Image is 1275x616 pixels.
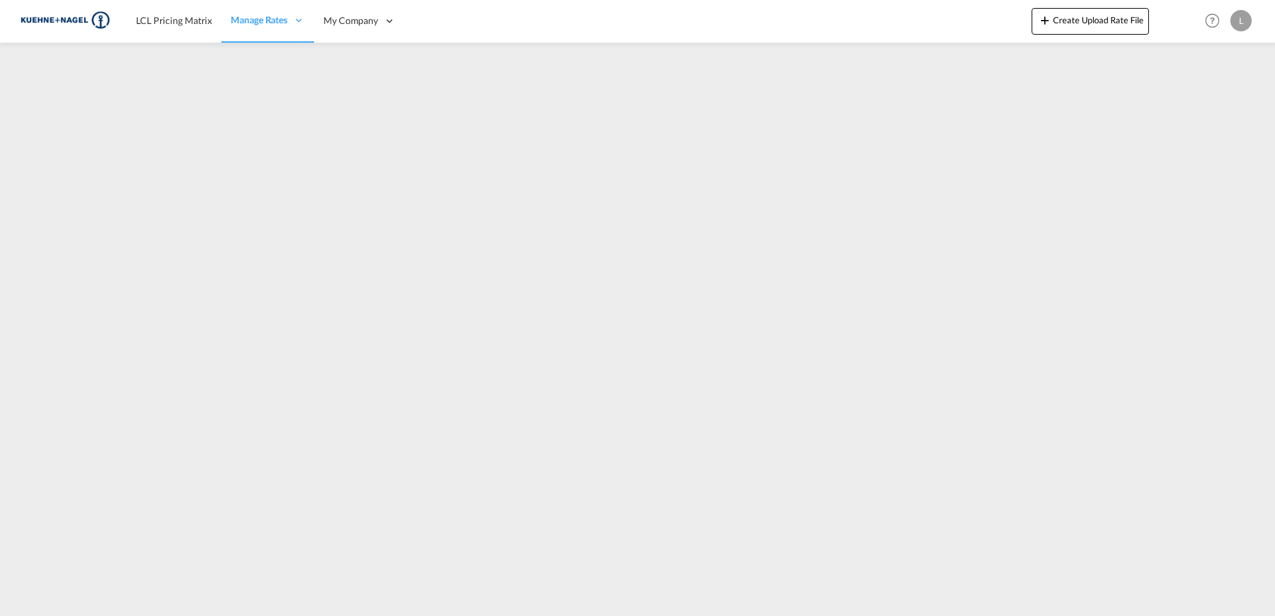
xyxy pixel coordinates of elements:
[20,6,110,36] img: 36441310f41511efafde313da40ec4a4.png
[323,14,378,27] span: My Company
[1230,10,1252,31] div: L
[1201,9,1224,32] span: Help
[1032,8,1149,35] button: icon-plus 400-fgCreate Upload Rate File
[1201,9,1230,33] div: Help
[1037,12,1053,28] md-icon: icon-plus 400-fg
[136,15,212,26] span: LCL Pricing Matrix
[231,13,287,27] span: Manage Rates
